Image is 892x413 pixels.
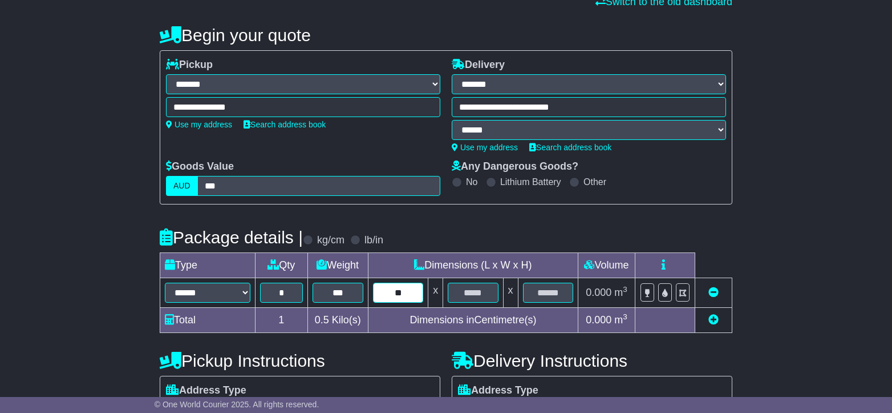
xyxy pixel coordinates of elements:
h4: Begin your quote [160,26,732,45]
label: Address Type [166,384,246,397]
sup: 3 [623,312,627,321]
a: Search address book [244,120,326,129]
td: x [428,278,443,308]
label: Other [583,177,606,187]
label: Any Dangerous Goods? [452,161,578,173]
h4: Delivery Instructions [452,351,732,370]
a: Use my address [452,143,518,152]
td: x [503,278,518,308]
span: 0.000 [586,287,611,298]
h4: Pickup Instructions [160,351,440,370]
label: lb/in [364,234,383,247]
span: 0.5 [315,314,329,326]
label: No [466,177,477,187]
td: Kilo(s) [307,308,368,333]
a: Search address book [529,143,611,152]
label: Delivery [452,59,505,71]
td: 1 [256,308,308,333]
td: Total [160,308,256,333]
label: Pickup [166,59,213,71]
sup: 3 [623,285,627,294]
a: Add new item [708,314,719,326]
h4: Package details | [160,228,303,247]
span: © One World Courier 2025. All rights reserved. [155,400,319,409]
td: Type [160,253,256,278]
span: m [614,287,627,298]
span: m [614,314,627,326]
label: Address Type [458,384,538,397]
label: Goods Value [166,161,234,173]
a: Use my address [166,120,232,129]
td: Volume [578,253,635,278]
span: 0.000 [586,314,611,326]
label: AUD [166,176,198,196]
td: Qty [256,253,308,278]
a: Remove this item [708,287,719,298]
label: Lithium Battery [500,177,561,187]
td: Dimensions in Centimetre(s) [368,308,578,333]
td: Dimensions (L x W x H) [368,253,578,278]
td: Weight [307,253,368,278]
label: kg/cm [317,234,344,247]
